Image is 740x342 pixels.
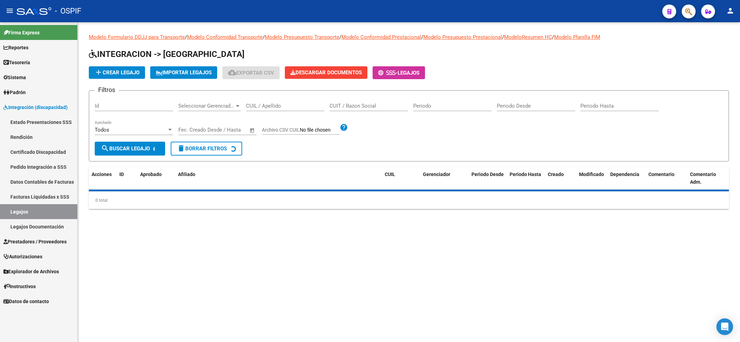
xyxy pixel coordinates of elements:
[469,167,507,190] datatable-header-cell: Periodo Desde
[150,66,217,79] button: IMPORTAR LEGAJOS
[101,145,150,152] span: Buscar Legajo
[248,126,256,134] button: Open calendar
[300,127,340,133] input: Archivo CSV CUIL
[55,3,81,19] span: - OSPIF
[545,167,576,190] datatable-header-cell: Creado
[3,283,36,290] span: Instructivos
[716,318,733,335] div: Open Intercom Messenger
[3,268,59,275] span: Explorador de Archivos
[340,123,348,132] mat-icon: help
[3,298,49,305] span: Datos de contacto
[3,59,30,66] span: Tesorería
[6,7,14,15] mat-icon: menu
[382,167,420,190] datatable-header-cell: CUIL
[341,34,421,40] a: Modelo Conformidad Prestacional
[3,238,67,245] span: Prestadores / Proveedores
[175,167,382,190] datatable-header-cell: Afiliado
[89,33,729,209] div: / / / / / /
[398,70,419,76] span: Legajos
[178,172,195,177] span: Afiliado
[177,145,227,152] span: Borrar Filtros
[610,172,639,177] span: Dependencia
[726,7,734,15] mat-icon: person
[95,127,109,133] span: Todos
[579,172,604,177] span: Modificado
[423,172,450,177] span: Gerenciador
[95,85,119,95] h3: Filtros
[178,103,235,109] span: Seleccionar Gerenciador
[92,172,112,177] span: Acciones
[89,66,145,79] button: Crear Legajo
[420,167,469,190] datatable-header-cell: Gerenciador
[510,172,541,177] span: Periodo Hasta
[171,142,242,156] button: Borrar Filtros
[378,70,398,76] span: -
[94,68,103,76] mat-icon: add
[177,144,185,152] mat-icon: delete
[423,34,502,40] a: Modelo Presupuesto Prestacional
[690,172,716,185] span: Comentario Adm.
[548,172,564,177] span: Creado
[3,253,42,260] span: Autorizaciones
[89,49,245,59] span: INTEGRACION -> [GEOGRAPHIC_DATA]
[3,74,26,81] span: Sistema
[119,172,124,177] span: ID
[228,70,274,76] span: Exportar CSV
[94,69,139,76] span: Crear Legajo
[140,172,162,177] span: Aprobado
[156,69,212,76] span: IMPORTAR LEGAJOS
[89,34,185,40] a: Modelo Formulario DDJJ para Transporte
[265,34,339,40] a: Modelo Presupuesto Transporte
[504,34,552,40] a: ModeloResumen HC
[385,172,395,177] span: CUIL
[222,66,280,79] button: Exportar CSV
[89,167,117,190] datatable-header-cell: Acciones
[178,127,201,133] input: Start date
[137,167,165,190] datatable-header-cell: Aprobado
[607,167,646,190] datatable-header-cell: Dependencia
[228,68,236,77] mat-icon: cloud_download
[3,29,40,36] span: Firma Express
[646,167,687,190] datatable-header-cell: Comentario
[262,127,300,133] span: Archivo CSV CUIL
[89,192,729,209] div: 0 total
[290,69,362,76] span: Descargar Documentos
[687,167,729,190] datatable-header-cell: Comentario Adm.
[507,167,545,190] datatable-header-cell: Periodo Hasta
[95,142,165,156] button: Buscar Legajo
[3,89,26,96] span: Padrón
[101,144,109,152] mat-icon: search
[471,172,504,177] span: Periodo Desde
[3,103,68,111] span: Integración (discapacidad)
[3,44,28,51] span: Reportes
[648,172,674,177] span: Comentario
[576,167,607,190] datatable-header-cell: Modificado
[285,66,367,79] button: Descargar Documentos
[373,66,425,79] button: -Legajos
[207,127,241,133] input: End date
[554,34,600,40] a: Modelo Planilla FIM
[117,167,137,190] datatable-header-cell: ID
[187,34,263,40] a: Modelo Conformidad Transporte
